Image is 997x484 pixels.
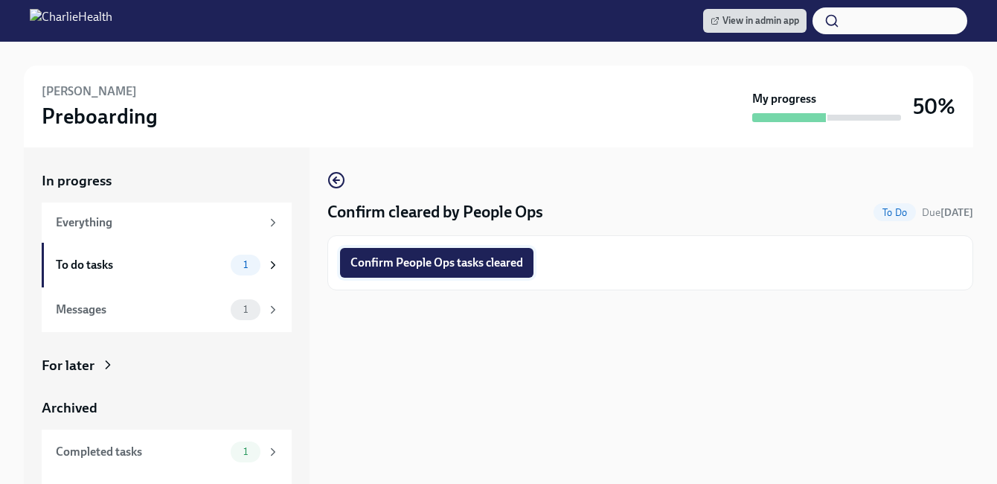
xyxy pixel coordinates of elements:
[234,446,257,457] span: 1
[340,248,533,278] button: Confirm People Ops tasks cleared
[922,206,973,220] span: August 28th, 2025 09:00
[752,91,816,107] strong: My progress
[703,9,807,33] a: View in admin app
[42,398,292,418] a: Archived
[873,207,916,218] span: To Do
[42,356,94,375] div: For later
[42,287,292,332] a: Messages1
[234,259,257,270] span: 1
[922,206,973,219] span: Due
[234,304,257,315] span: 1
[56,444,225,460] div: Completed tasks
[42,171,292,191] a: In progress
[56,302,225,318] div: Messages
[711,13,799,28] span: View in admin app
[30,9,112,33] img: CharlieHealth
[350,255,523,270] span: Confirm People Ops tasks cleared
[42,203,292,243] a: Everything
[913,93,955,120] h3: 50%
[42,103,158,130] h3: Preboarding
[940,206,973,219] strong: [DATE]
[56,214,260,231] div: Everything
[56,257,225,273] div: To do tasks
[42,430,292,474] a: Completed tasks1
[327,201,543,223] h4: Confirm cleared by People Ops
[42,356,292,375] a: For later
[42,243,292,287] a: To do tasks1
[42,83,137,100] h6: [PERSON_NAME]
